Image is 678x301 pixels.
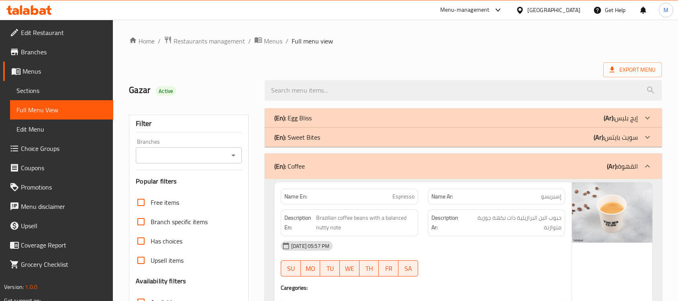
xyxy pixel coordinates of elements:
[281,260,301,276] button: SU
[292,36,333,46] span: Full menu view
[594,132,638,142] p: سويت بايتس
[174,36,245,46] span: Restaurants management
[10,100,113,120] a: Full Menu View
[254,36,282,46] a: Menus
[3,235,113,255] a: Coverage Report
[607,161,638,171] p: القهوة
[382,263,395,274] span: FR
[610,65,656,75] span: Export Menu
[286,36,288,46] li: /
[3,197,113,216] a: Menu disclaimer
[594,131,604,143] b: (Ar):
[3,23,113,42] a: Edit Restaurant
[392,192,415,201] span: Espresso
[274,132,320,142] p: Sweet Bites
[274,113,312,123] p: Egg Bliss
[151,217,208,227] span: Branch specific items
[16,124,107,134] span: Edit Menu
[228,150,239,161] button: Open
[3,177,113,197] a: Promotions
[155,86,176,96] div: Active
[129,84,255,96] h2: Gazar
[274,160,286,172] b: (En):
[3,62,113,81] a: Menus
[604,113,638,123] p: إيج بليس
[265,108,662,128] div: (En): Egg Bliss(Ar):إيج بليس
[21,240,107,250] span: Coverage Report
[664,6,668,14] span: M
[265,128,662,147] div: (En): Sweet Bites(Ar):سويت بايتس
[320,260,340,276] button: TU
[304,263,317,274] span: MO
[21,221,107,231] span: Upsell
[343,263,356,274] span: WE
[265,80,662,101] input: search
[440,5,490,15] div: Menu-management
[274,112,286,124] b: (En):
[21,202,107,211] span: Menu disclaimer
[465,213,562,233] span: حبوب البن البرازيلية ذات نكهة جوزية متوازنة
[3,139,113,158] a: Choice Groups
[3,42,113,62] a: Branches
[284,213,314,233] strong: Description En:
[155,87,176,95] span: Active
[136,177,242,186] h3: Popular filters
[248,36,251,46] li: /
[572,182,652,243] img: 20250705_TALABAT_UAE_THE_638875647017596320.jpg
[274,131,286,143] b: (En):
[158,36,161,46] li: /
[431,213,464,233] strong: Description Ar:
[136,115,242,132] div: Filter
[323,263,337,274] span: TU
[541,192,562,201] span: إسبريسو
[136,276,186,286] h3: Availability filters
[288,242,333,250] span: [DATE] 05:57 PM
[398,260,418,276] button: SA
[359,260,379,276] button: TH
[379,260,398,276] button: FR
[316,213,415,233] span: Brazilian coffee beans with a balanced nutty note
[16,86,107,95] span: Sections
[21,260,107,269] span: Grocery Checklist
[281,284,565,292] h4: Caregories:
[363,263,376,274] span: TH
[25,282,37,292] span: 1.0.0
[340,260,359,276] button: WE
[402,263,415,274] span: SA
[164,36,245,46] a: Restaurants management
[3,216,113,235] a: Upsell
[527,6,580,14] div: [GEOGRAPHIC_DATA]
[431,192,453,201] strong: Name Ar:
[151,256,184,265] span: Upsell items
[607,160,618,172] b: (Ar):
[21,182,107,192] span: Promotions
[301,260,321,276] button: MO
[604,112,615,124] b: (Ar):
[151,236,182,246] span: Has choices
[21,163,107,173] span: Coupons
[129,36,662,46] nav: breadcrumb
[3,158,113,177] a: Coupons
[21,47,107,57] span: Branches
[21,28,107,37] span: Edit Restaurant
[265,153,662,179] div: (En): Coffee(Ar):القهوة
[3,255,113,274] a: Grocery Checklist
[10,81,113,100] a: Sections
[10,120,113,139] a: Edit Menu
[129,36,155,46] a: Home
[22,66,107,76] span: Menus
[4,282,24,292] span: Version:
[264,36,282,46] span: Menus
[151,198,179,207] span: Free items
[284,263,298,274] span: SU
[603,62,662,77] span: Export Menu
[21,144,107,153] span: Choice Groups
[284,192,307,201] strong: Name En:
[274,161,305,171] p: Coffee
[16,105,107,115] span: Full Menu View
